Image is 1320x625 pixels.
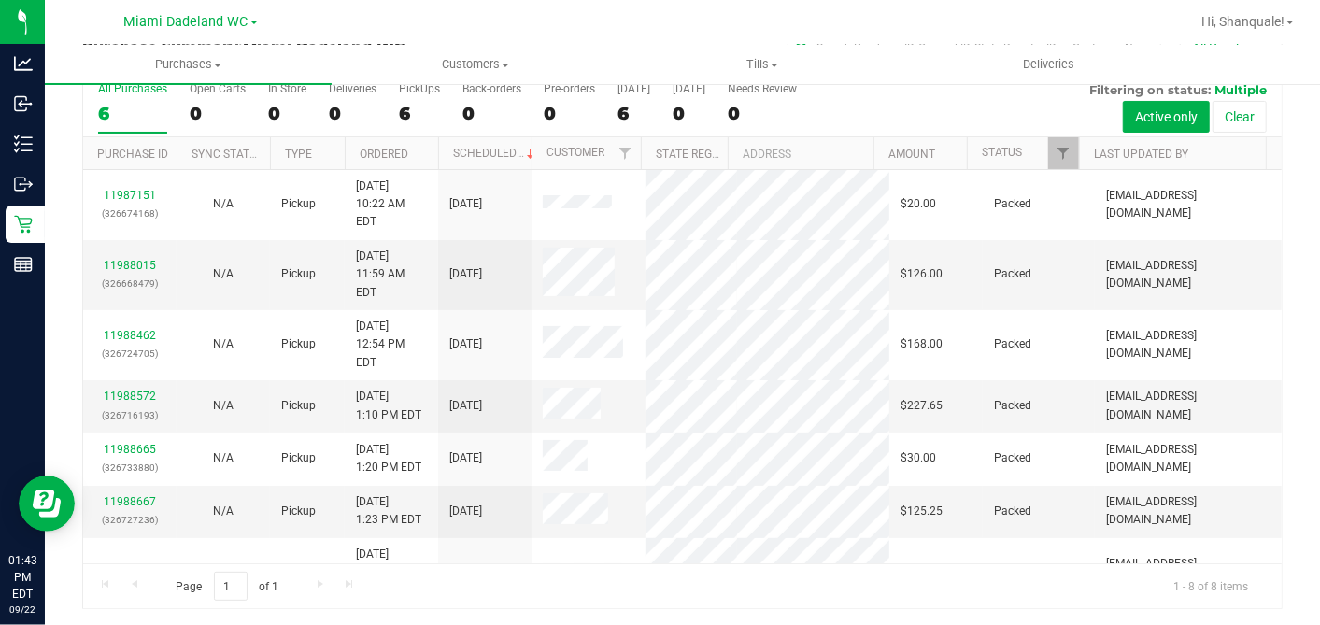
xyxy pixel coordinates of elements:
[1106,187,1270,222] span: [EMAIL_ADDRESS][DOMAIN_NAME]
[1123,101,1210,133] button: Active only
[19,476,75,532] iframe: Resource center
[673,103,705,124] div: 0
[94,345,165,362] p: (326724705)
[332,45,618,84] a: Customers
[213,399,234,412] span: Not Applicable
[8,603,36,617] p: 09/22
[104,259,156,272] a: 11988015
[104,495,156,508] a: 11988667
[329,82,376,95] div: Deliveries
[994,503,1031,520] span: Packed
[544,82,595,95] div: Pre-orders
[619,56,904,73] span: Tills
[94,459,165,476] p: (326733880)
[329,103,376,124] div: 0
[213,451,234,464] span: Not Applicable
[1158,572,1263,600] span: 1 - 8 of 8 items
[1106,555,1270,590] span: [EMAIL_ADDRESS][DOMAIN_NAME]
[994,449,1031,467] span: Packed
[617,82,650,95] div: [DATE]
[1106,327,1270,362] span: [EMAIL_ADDRESS][DOMAIN_NAME]
[213,503,234,520] button: N/A
[190,103,246,124] div: 0
[449,503,482,520] span: [DATE]
[449,195,482,213] span: [DATE]
[214,572,248,601] input: 1
[356,546,427,600] span: [DATE] 12:59 PM EDT
[888,148,935,161] a: Amount
[281,449,316,467] span: Pickup
[94,511,165,529] p: (326727236)
[462,103,521,124] div: 0
[213,397,234,415] button: N/A
[356,178,427,232] span: [DATE] 10:22 AM EDT
[281,503,316,520] span: Pickup
[998,56,1100,73] span: Deliveries
[673,82,705,95] div: [DATE]
[901,195,936,213] span: $20.00
[333,56,617,73] span: Customers
[546,146,604,159] a: Customer
[94,205,165,222] p: (326674168)
[104,443,156,456] a: 11988665
[544,103,595,124] div: 0
[213,195,234,213] button: N/A
[94,406,165,424] p: (326716193)
[14,175,33,193] inline-svg: Outbound
[728,137,873,170] th: Address
[356,441,421,476] span: [DATE] 1:20 PM EDT
[449,397,482,415] span: [DATE]
[1201,14,1285,29] span: Hi, Shanquale!
[1213,101,1267,133] button: Clear
[360,148,408,161] a: Ordered
[8,552,36,603] p: 01:43 PM EDT
[281,265,316,283] span: Pickup
[98,103,167,124] div: 6
[268,82,306,95] div: In Store
[104,390,156,403] a: 11988572
[268,103,306,124] div: 0
[905,45,1192,84] a: Deliveries
[14,135,33,153] inline-svg: Inventory
[1214,82,1267,97] span: Multiple
[449,265,482,283] span: [DATE]
[453,147,538,160] a: Scheduled
[213,265,234,283] button: N/A
[98,82,167,95] div: All Purchases
[213,267,234,280] span: Not Applicable
[656,148,754,161] a: State Registry ID
[1106,441,1270,476] span: [EMAIL_ADDRESS][DOMAIN_NAME]
[104,189,156,202] a: 11987151
[14,255,33,274] inline-svg: Reports
[449,449,482,467] span: [DATE]
[14,94,33,113] inline-svg: Inbound
[190,82,246,95] div: Open Carts
[1106,257,1270,292] span: [EMAIL_ADDRESS][DOMAIN_NAME]
[281,397,316,415] span: Pickup
[449,335,482,353] span: [DATE]
[399,103,440,124] div: 6
[901,265,943,283] span: $126.00
[356,388,421,423] span: [DATE] 1:10 PM EDT
[617,103,650,124] div: 6
[94,275,165,292] p: (326668479)
[728,82,797,95] div: Needs Review
[901,449,936,467] span: $30.00
[281,335,316,353] span: Pickup
[994,335,1031,353] span: Packed
[192,148,263,161] a: Sync Status
[399,82,440,95] div: PickUps
[356,248,427,302] span: [DATE] 11:59 AM EDT
[1106,388,1270,423] span: [EMAIL_ADDRESS][DOMAIN_NAME]
[901,503,943,520] span: $125.25
[901,397,943,415] span: $227.65
[213,504,234,518] span: Not Applicable
[1094,148,1188,161] a: Last Updated By
[14,215,33,234] inline-svg: Retail
[97,148,168,161] a: Purchase ID
[994,265,1031,283] span: Packed
[901,335,943,353] span: $168.00
[14,54,33,73] inline-svg: Analytics
[618,45,905,84] a: Tills
[728,103,797,124] div: 0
